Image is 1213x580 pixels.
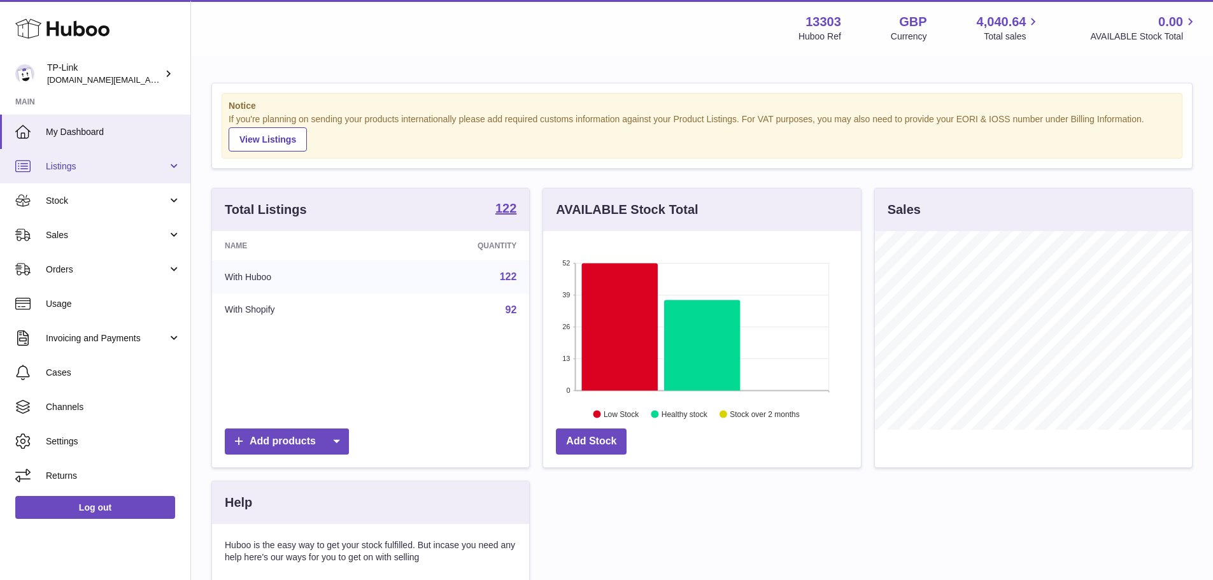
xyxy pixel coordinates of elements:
span: My Dashboard [46,126,181,138]
h3: Help [225,494,252,511]
span: Settings [46,435,181,448]
text: 52 [563,259,571,267]
span: AVAILABLE Stock Total [1090,31,1198,43]
h3: Sales [888,201,921,218]
span: 4,040.64 [977,13,1026,31]
h3: Total Listings [225,201,307,218]
span: Total sales [984,31,1040,43]
a: 122 [495,202,516,217]
text: 13 [563,355,571,362]
td: With Huboo [212,260,383,294]
text: Stock over 2 months [730,409,800,418]
span: Stock [46,195,167,207]
span: 0.00 [1158,13,1183,31]
div: If you're planning on sending your products internationally please add required customs informati... [229,113,1175,152]
text: 0 [567,386,571,394]
div: Huboo Ref [798,31,841,43]
td: With Shopify [212,294,383,327]
th: Name [212,231,383,260]
a: 92 [506,304,517,315]
strong: 122 [495,202,516,215]
span: Channels [46,401,181,413]
p: Huboo is the easy way to get your stock fulfilled. But incase you need any help here's our ways f... [225,539,516,563]
span: Listings [46,160,167,173]
text: Low Stock [604,409,639,418]
span: Returns [46,470,181,482]
a: 122 [500,271,517,282]
span: Sales [46,229,167,241]
text: 26 [563,323,571,330]
th: Quantity [383,231,530,260]
a: View Listings [229,127,307,152]
h3: AVAILABLE Stock Total [556,201,698,218]
span: Usage [46,298,181,310]
strong: Notice [229,100,1175,112]
a: 4,040.64 Total sales [977,13,1041,43]
a: 0.00 AVAILABLE Stock Total [1090,13,1198,43]
span: [DOMAIN_NAME][EMAIL_ADDRESS][DOMAIN_NAME] [47,74,253,85]
text: 39 [563,291,571,299]
strong: GBP [899,13,926,31]
a: Log out [15,496,175,519]
a: Add Stock [556,428,627,455]
img: purchase.uk@tp-link.com [15,64,34,83]
div: TP-Link [47,62,162,86]
span: Invoicing and Payments [46,332,167,344]
text: Healthy stock [662,409,708,418]
span: Orders [46,264,167,276]
span: Cases [46,367,181,379]
strong: 13303 [805,13,841,31]
div: Currency [891,31,927,43]
a: Add products [225,428,349,455]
